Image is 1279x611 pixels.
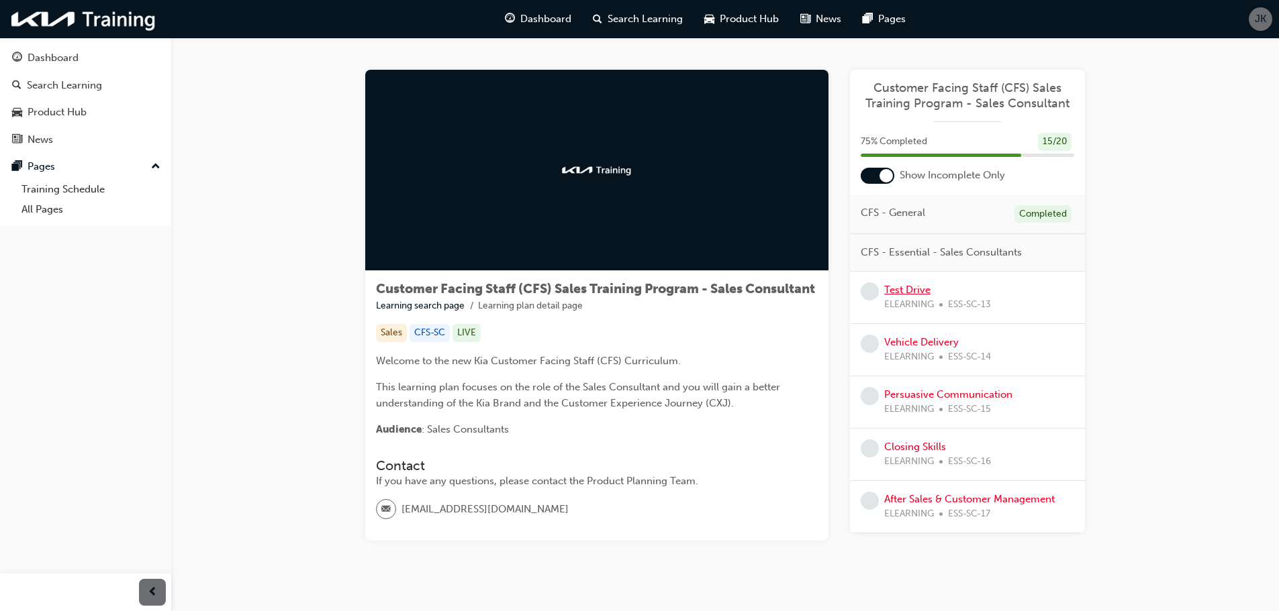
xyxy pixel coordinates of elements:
[861,282,879,300] span: learningRecordVerb_NONE-icon
[5,46,166,70] a: Dashboard
[410,324,450,342] div: CFS-SC
[376,300,465,311] a: Learning search page
[884,297,934,313] span: ELEARNING
[948,349,991,365] span: ESS-SC-14
[861,387,879,405] span: learningRecordVerb_NONE-icon
[884,506,934,522] span: ELEARNING
[12,52,22,64] span: guage-icon
[720,11,779,27] span: Product Hub
[28,159,55,174] div: Pages
[948,402,991,417] span: ESS-SC-15
[861,439,879,457] span: learningRecordVerb_NONE-icon
[884,336,959,348] a: Vehicle Delivery
[376,474,818,489] div: If you have any questions, please contact the Product Planning Team.
[816,11,841,27] span: News
[376,381,783,409] span: This learning plan focuses on the role of the Sales Consultant and you will gain a better underst...
[1249,7,1272,31] button: JK
[948,297,991,313] span: ESS-SC-13
[884,402,934,417] span: ELEARNING
[376,423,422,435] span: Audience
[5,154,166,179] button: Pages
[5,100,166,125] a: Product Hub
[1255,11,1266,27] span: JK
[478,298,583,314] li: Learning plan detail page
[494,5,582,33] a: guage-iconDashboard
[861,245,1022,260] span: CFS - Essential - Sales Consultants
[593,11,602,27] span: search-icon
[376,324,407,342] div: Sales
[151,158,160,176] span: up-icon
[800,11,810,27] span: news-icon
[790,5,852,33] a: news-iconNews
[505,11,515,27] span: guage-icon
[148,584,158,601] span: prev-icon
[5,73,166,98] a: Search Learning
[861,205,925,221] span: CFS - General
[608,11,683,27] span: Search Learning
[520,11,571,27] span: Dashboard
[694,5,790,33] a: car-iconProduct Hub
[28,105,87,120] div: Product Hub
[861,335,879,353] span: learningRecordVerb_NONE-icon
[1014,205,1072,223] div: Completed
[861,134,927,150] span: 75 % Completed
[27,78,102,93] div: Search Learning
[28,50,79,66] div: Dashboard
[376,281,815,296] span: Customer Facing Staff (CFS) Sales Training Program - Sales Consultant
[12,80,21,92] span: search-icon
[1038,133,1072,151] div: 15 / 20
[12,161,22,173] span: pages-icon
[852,5,916,33] a: pages-iconPages
[861,80,1074,111] a: Customer Facing Staff (CFS) Sales Training Program - Sales Consultant
[560,164,634,177] img: kia-training
[12,107,22,119] span: car-icon
[884,441,946,453] a: Closing Skills
[884,388,1012,400] a: Persuasive Communication
[884,493,1055,505] a: After Sales & Customer Management
[453,324,481,342] div: LIVE
[863,11,873,27] span: pages-icon
[884,349,934,365] span: ELEARNING
[12,134,22,146] span: news-icon
[16,179,166,200] a: Training Schedule
[376,458,818,474] h3: Contact
[878,11,906,27] span: Pages
[28,132,53,148] div: News
[5,43,166,154] button: DashboardSearch LearningProduct HubNews
[16,199,166,220] a: All Pages
[422,423,509,435] span: : Sales Consultants
[948,506,990,522] span: ESS-SC-17
[5,127,166,152] a: News
[900,168,1005,183] span: Show Incomplete Only
[381,501,391,518] span: email-icon
[948,454,991,469] span: ESS-SC-16
[884,454,934,469] span: ELEARNING
[861,492,879,510] span: learningRecordVerb_NONE-icon
[582,5,694,33] a: search-iconSearch Learning
[376,355,681,367] span: Welcome to the new Kia Customer Facing Staff (CFS) Curriculum.
[884,284,931,296] a: Test Drive
[704,11,714,27] span: car-icon
[401,502,569,517] span: [EMAIL_ADDRESS][DOMAIN_NAME]
[7,5,161,33] img: kia-training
